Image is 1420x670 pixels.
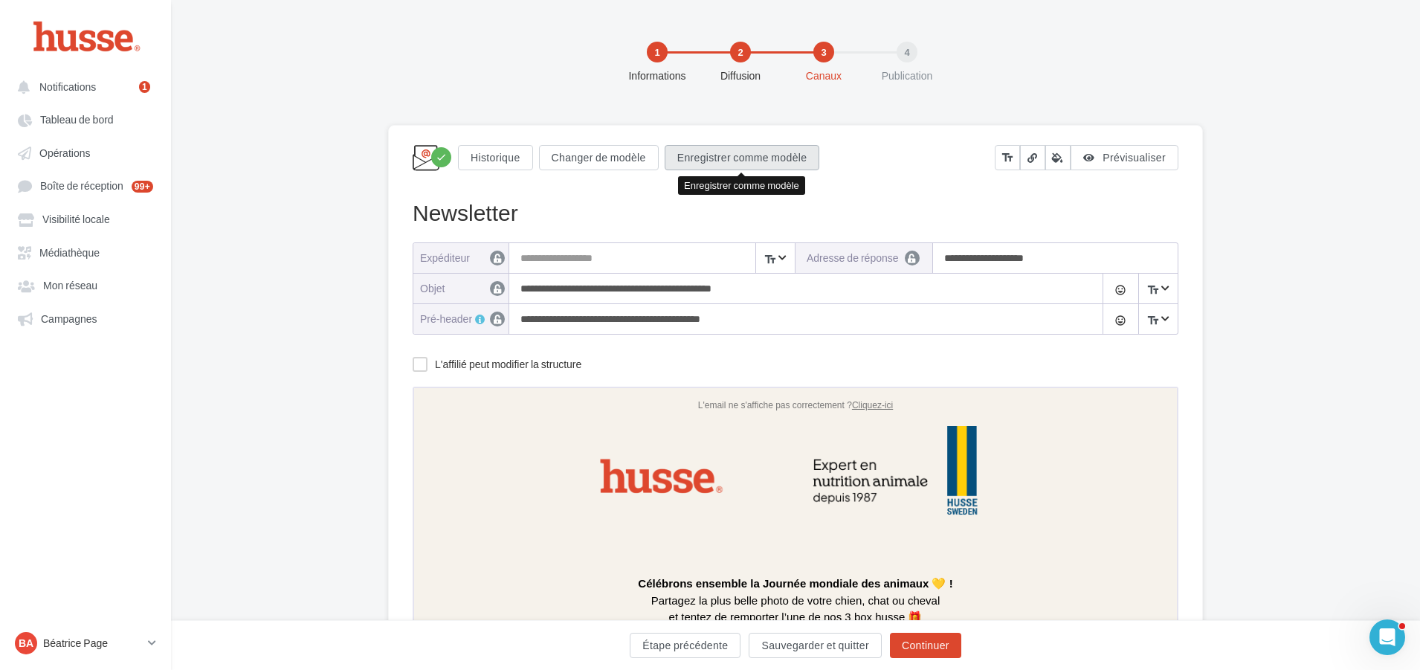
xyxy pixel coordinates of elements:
[43,636,142,651] p: Béatrice Page
[9,73,156,100] button: Notifications 1
[9,305,162,332] a: Campagnes
[166,38,597,146] img: BANNIERE_HUSSE_DIGITALEO.png
[749,633,881,658] button: Sauvegarder et quitter
[1146,283,1160,297] i: text_fields
[795,243,933,273] label: Adresse de réponse
[859,68,955,83] div: Publication
[1103,274,1137,303] button: tag_faces
[1001,150,1014,165] i: text_fields
[9,106,162,132] a: Tableau de bord
[43,280,97,292] span: Mon réseau
[436,152,447,163] i: check
[19,636,33,651] span: Ba
[139,81,150,93] div: 1
[12,629,159,657] a: Ba Béatrice Page
[1103,151,1166,164] span: Prévisualiser
[413,197,1178,228] div: Newsletter
[420,251,497,265] div: Expéditeur
[9,139,162,166] a: Opérations
[39,146,90,159] span: Opérations
[730,42,751,62] div: 2
[1146,313,1160,328] i: text_fields
[42,213,110,226] span: Visibilité locale
[1071,145,1178,170] button: Prévisualiser
[813,42,834,62] div: 3
[413,357,581,371] label: L'affilié peut modifier la structure
[9,239,162,265] a: Médiathèque
[1114,315,1126,326] i: tag_faces
[995,145,1020,170] button: text_fields
[1114,284,1126,296] i: tag_faces
[438,12,479,22] a: Cliquez-ici
[39,80,96,93] span: Notifications
[420,312,509,326] div: Pré-header
[39,246,100,259] span: Médiathèque
[897,42,917,62] div: 4
[284,12,438,22] span: L'email ne s'affiche pas correctement ?
[420,281,497,295] div: objet
[9,172,162,199] a: Boîte de réception 99+
[41,312,97,325] span: Campagnes
[224,189,538,235] span: Partagez la plus belle photo de votre chien, chat ou cheval et tentez de remporter l’une de nos 3...
[1103,304,1137,334] button: tag_faces
[1138,304,1177,334] span: Select box activate
[1369,619,1405,655] iframe: Intercom live chat
[693,68,788,83] div: Diffusion
[1138,274,1177,303] span: Select box activate
[665,145,820,170] button: Enregistrer comme modèle
[40,180,123,193] span: Boîte de réception
[776,68,871,83] div: Canaux
[9,205,162,232] a: Visibilité locale
[224,189,538,202] strong: Célébrons ensemble la Journée mondiale des animaux 💛 !
[610,68,705,83] div: Informations
[764,252,777,267] i: text_fields
[458,145,533,170] button: Historique
[630,633,740,658] button: Étape précédente
[890,633,961,658] button: Continuer
[678,176,805,195] div: Enregistrer comme modèle
[755,243,794,273] span: Select box activate
[132,181,153,193] div: 99+
[9,271,162,298] a: Mon réseau
[647,42,668,62] div: 1
[431,147,451,167] div: Modifications enregistrées
[539,145,659,170] button: Changer de modèle
[40,114,114,126] span: Tableau de bord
